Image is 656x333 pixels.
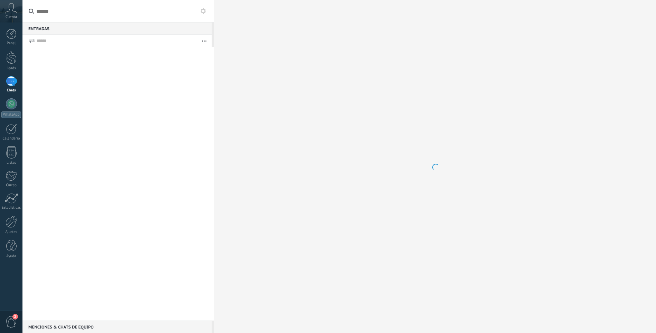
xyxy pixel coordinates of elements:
button: Más [197,35,212,47]
div: Estadísticas [1,206,21,210]
div: Ayuda [1,254,21,259]
div: Chats [1,88,21,93]
div: Calendario [1,136,21,141]
div: Panel [1,41,21,46]
div: Leads [1,66,21,71]
div: WhatsApp [1,111,21,118]
div: Correo [1,183,21,188]
div: Entradas [22,22,212,35]
div: Menciones & Chats de equipo [22,321,212,333]
span: 2 [12,314,18,319]
div: Ajustes [1,230,21,234]
span: Cuenta [6,15,17,19]
div: Listas [1,161,21,165]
